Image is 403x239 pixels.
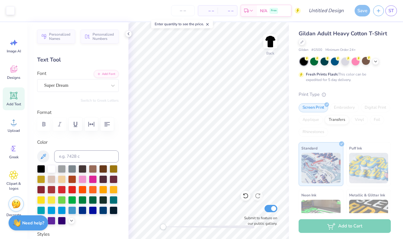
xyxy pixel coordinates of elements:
div: Screen Print [299,103,328,112]
input: – – [171,5,195,16]
span: Clipart & logos [4,181,24,191]
div: Embroidery [330,103,359,112]
div: This color can be expedited for 5 day delivery. [306,72,381,83]
div: Foil [370,115,384,125]
a: ST [385,5,397,16]
button: Switch to Greek Letters [81,98,119,103]
span: – – [221,8,233,14]
span: Standard [301,145,317,151]
strong: Fresh Prints Flash: [306,72,338,77]
div: Back [266,51,274,56]
label: Submit to feature on our public gallery. [241,215,277,226]
span: Designs [7,75,20,80]
div: Rhinestones [299,128,328,137]
label: Styles [37,231,50,238]
span: Decorate [6,213,21,217]
span: Minimum Order: 24 + [325,47,356,53]
div: Digital Print [361,103,390,112]
span: Add Text [6,102,21,107]
div: Print Type [299,91,391,98]
div: Applique [299,115,323,125]
img: Neon Ink [301,200,341,230]
span: – – [202,8,214,14]
label: Color [37,139,119,146]
button: Personalized Names [37,30,75,44]
span: Neon Ink [301,192,316,198]
div: Accessibility label [160,224,166,230]
img: Back [264,35,276,47]
div: Enter quantity to see the price. [151,20,213,28]
div: Text Tool [37,56,119,64]
span: N/A [260,8,267,14]
span: Metallic & Glitter Ink [349,192,385,198]
span: Free [271,9,277,13]
span: Puff Ink [349,145,362,151]
img: Puff Ink [349,153,388,183]
img: Metallic & Glitter Ink [349,200,388,230]
span: Gildan [299,47,308,53]
label: Format [37,109,119,116]
img: Standard [301,153,341,183]
div: Vinyl [351,115,368,125]
span: Image AI [7,49,21,54]
span: Upload [8,128,20,133]
input: Untitled Design [304,5,349,17]
button: Add Font [94,70,119,78]
span: Personalized Names [49,32,72,41]
label: Font [37,70,46,77]
span: Personalized Numbers [93,32,115,41]
span: ST [388,7,394,14]
span: Gildan Adult Heavy Cotton T-Shirt [299,30,387,37]
input: e.g. 7428 c [54,150,119,163]
button: Personalized Numbers [81,30,119,44]
span: # G500 [311,47,322,53]
div: Transfers [325,115,349,125]
span: Greek [9,155,19,160]
strong: Need help? [22,220,44,226]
